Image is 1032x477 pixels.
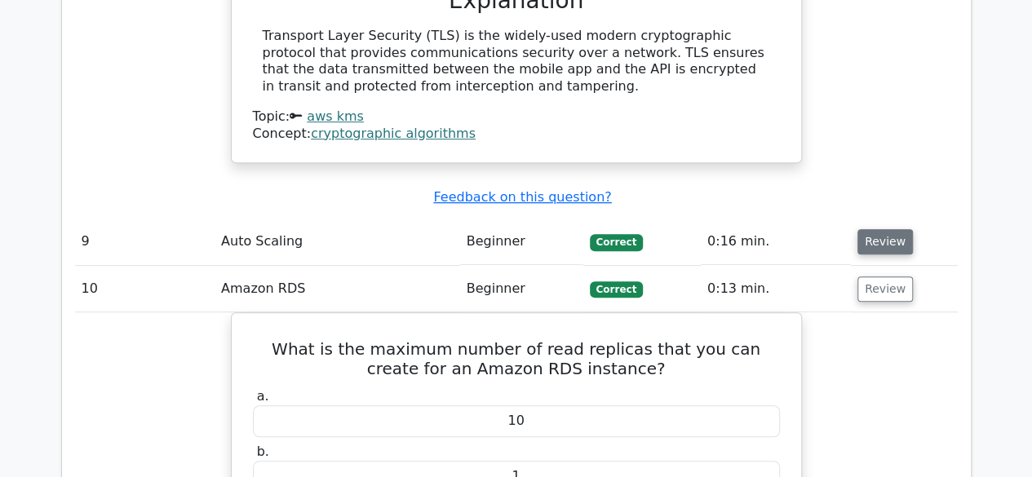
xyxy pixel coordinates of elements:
span: Correct [590,234,643,250]
td: Beginner [460,266,583,312]
td: Amazon RDS [215,266,460,312]
span: b. [257,444,269,459]
div: Transport Layer Security (TLS) is the widely-used modern cryptographic protocol that provides com... [263,28,770,95]
button: Review [857,276,913,302]
div: Concept: [253,126,780,143]
td: 9 [75,219,215,265]
td: 10 [75,266,215,312]
button: Review [857,229,913,254]
td: Beginner [460,219,583,265]
h5: What is the maximum number of read replicas that you can create for an Amazon RDS instance? [251,339,782,378]
a: cryptographic algorithms [311,126,476,141]
span: Correct [590,281,643,298]
div: 10 [253,405,780,437]
a: aws kms [307,108,364,124]
td: Auto Scaling [215,219,460,265]
div: Topic: [253,108,780,126]
a: Feedback on this question? [433,189,611,205]
td: 0:13 min. [701,266,851,312]
td: 0:16 min. [701,219,851,265]
span: a. [257,388,269,404]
